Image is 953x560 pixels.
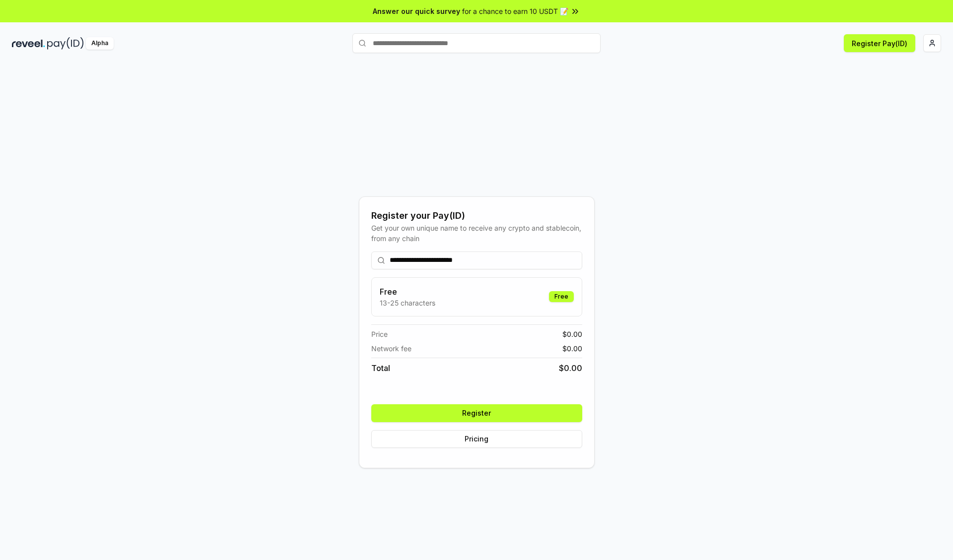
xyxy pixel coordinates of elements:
[86,37,114,50] div: Alpha
[462,6,568,16] span: for a chance to earn 10 USDT 📝
[562,343,582,354] span: $ 0.00
[12,37,45,50] img: reveel_dark
[371,209,582,223] div: Register your Pay(ID)
[371,362,390,374] span: Total
[844,34,915,52] button: Register Pay(ID)
[47,37,84,50] img: pay_id
[371,404,582,422] button: Register
[371,329,388,339] span: Price
[559,362,582,374] span: $ 0.00
[371,430,582,448] button: Pricing
[371,223,582,244] div: Get your own unique name to receive any crypto and stablecoin, from any chain
[380,286,435,298] h3: Free
[380,298,435,308] p: 13-25 characters
[549,291,574,302] div: Free
[371,343,411,354] span: Network fee
[562,329,582,339] span: $ 0.00
[373,6,460,16] span: Answer our quick survey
